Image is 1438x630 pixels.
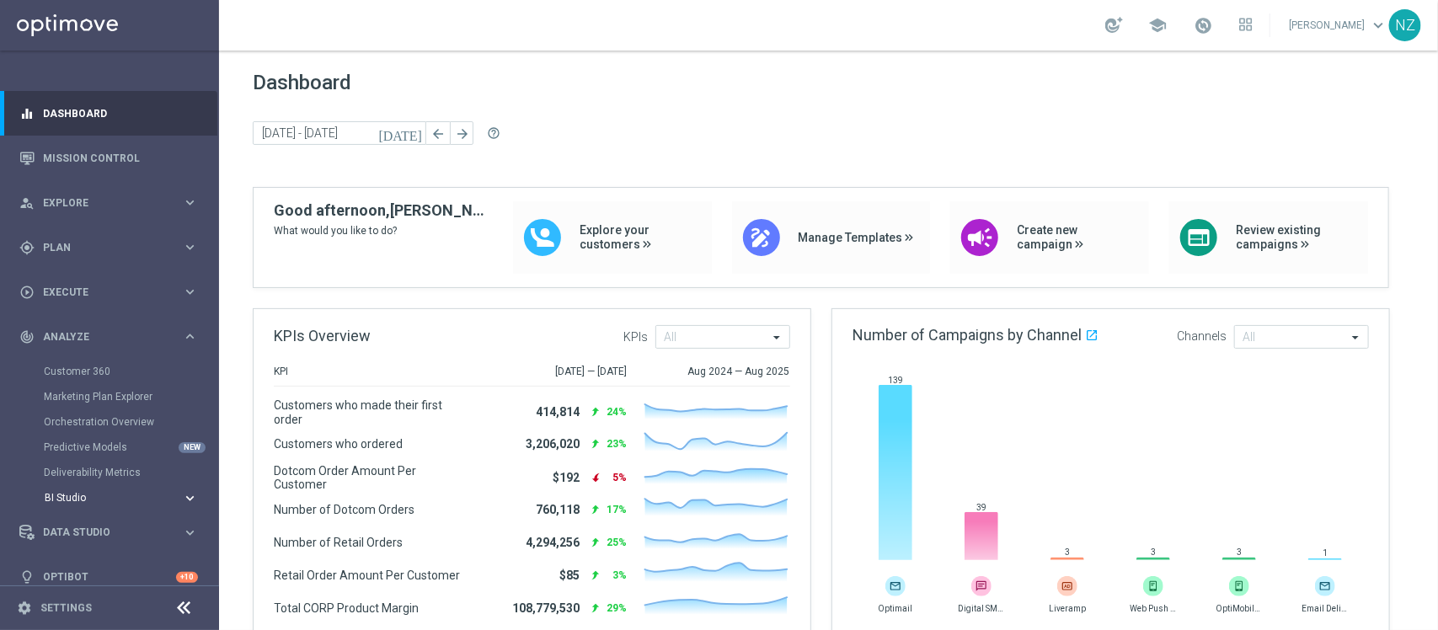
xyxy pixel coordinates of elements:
i: keyboard_arrow_right [182,195,198,211]
i: gps_fixed [19,240,35,255]
div: Marketing Plan Explorer [44,384,217,409]
a: Deliverability Metrics [44,466,175,479]
div: BI Studio [45,493,182,503]
div: +10 [176,572,198,583]
button: lightbulb Optibot +10 [19,570,199,584]
button: person_search Explore keyboard_arrow_right [19,196,199,210]
a: Optibot [43,555,176,600]
button: BI Studio keyboard_arrow_right [44,491,199,505]
span: Explore [43,198,182,208]
div: BI Studio [44,485,217,510]
div: Plan [19,240,182,255]
button: play_circle_outline Execute keyboard_arrow_right [19,286,199,299]
a: Customer 360 [44,365,175,378]
div: Deliverability Metrics [44,460,217,485]
div: Orchestration Overview [44,409,217,435]
i: settings [17,601,32,616]
span: Execute [43,287,182,297]
i: person_search [19,195,35,211]
a: Predictive Models [44,440,175,454]
div: NZ [1389,9,1421,41]
a: Marketing Plan Explorer [44,390,175,403]
i: keyboard_arrow_right [182,525,198,541]
i: lightbulb [19,569,35,585]
span: Data Studio [43,527,182,537]
div: Mission Control [19,136,198,180]
button: Data Studio keyboard_arrow_right [19,526,199,539]
div: NEW [179,442,206,453]
i: keyboard_arrow_right [182,328,198,344]
span: keyboard_arrow_down [1369,16,1387,35]
i: equalizer [19,106,35,121]
div: Optibot [19,555,198,600]
div: Dashboard [19,91,198,136]
button: Mission Control [19,152,199,165]
a: Dashboard [43,91,198,136]
div: Explore [19,195,182,211]
span: school [1148,16,1167,35]
button: track_changes Analyze keyboard_arrow_right [19,330,199,344]
button: gps_fixed Plan keyboard_arrow_right [19,241,199,254]
i: keyboard_arrow_right [182,239,198,255]
div: Analyze [19,329,182,344]
span: Plan [43,243,182,253]
a: Mission Control [43,136,198,180]
a: Settings [40,603,92,613]
i: keyboard_arrow_right [182,284,198,300]
button: equalizer Dashboard [19,107,199,120]
div: Execute [19,285,182,300]
i: track_changes [19,329,35,344]
div: Data Studio [19,525,182,540]
span: BI Studio [45,493,165,503]
i: play_circle_outline [19,285,35,300]
i: keyboard_arrow_right [182,490,198,506]
div: Customer 360 [44,359,217,384]
a: Orchestration Overview [44,415,175,429]
a: [PERSON_NAME]keyboard_arrow_down [1287,13,1389,38]
div: Predictive Models [44,435,217,460]
span: Analyze [43,332,182,342]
